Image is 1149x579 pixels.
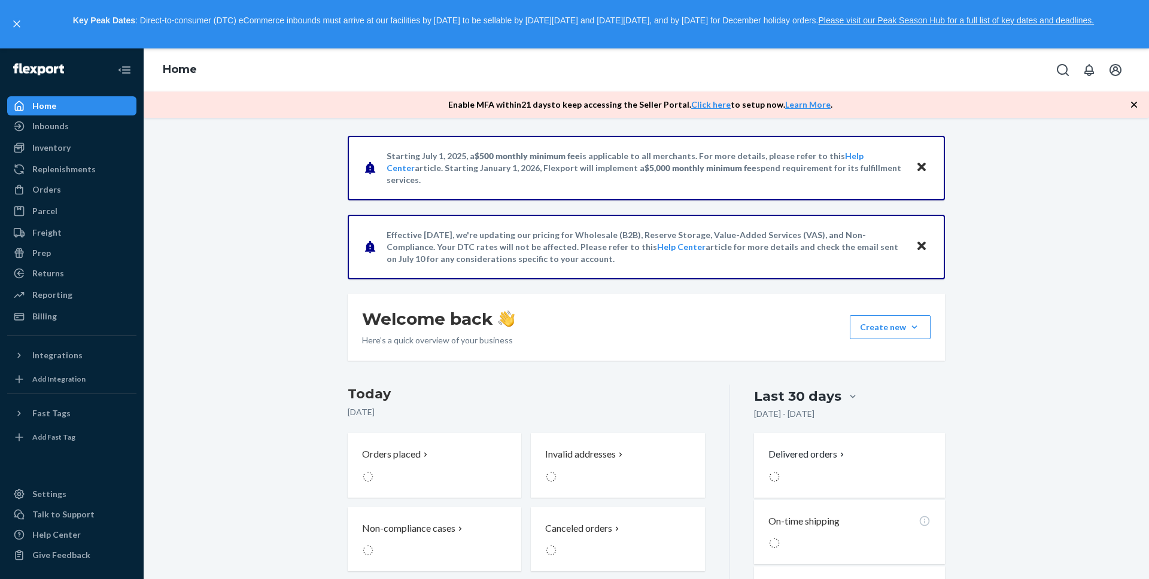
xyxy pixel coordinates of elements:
div: Give Feedback [32,549,90,561]
strong: Key Peak Dates [73,16,135,25]
button: Open notifications [1077,58,1101,82]
button: Close [914,238,929,255]
a: Add Integration [7,370,136,389]
ol: breadcrumbs [153,53,206,87]
p: Canceled orders [545,522,612,535]
button: Open account menu [1104,58,1127,82]
div: Last 30 days [754,387,841,406]
div: Add Fast Tag [32,432,75,442]
button: Talk to Support [7,505,136,524]
a: Click here [691,99,731,109]
a: Home [7,96,136,115]
a: Replenishments [7,160,136,179]
p: Orders placed [362,447,421,461]
a: Freight [7,223,136,242]
div: Inbounds [32,120,69,132]
a: Add Fast Tag [7,428,136,447]
h1: Welcome back [362,308,515,330]
div: Fast Tags [32,407,71,419]
div: Help Center [32,529,81,541]
div: Prep [32,247,51,259]
a: Billing [7,307,136,326]
button: close, [11,18,23,30]
p: Effective [DATE], we're updating our pricing for Wholesale (B2B), Reserve Storage, Value-Added Se... [387,229,904,265]
a: Returns [7,264,136,283]
button: Fast Tags [7,404,136,423]
div: Replenishments [32,163,96,175]
a: Home [163,63,197,76]
p: Starting July 1, 2025, a is applicable to all merchants. For more details, please refer to this a... [387,150,904,186]
div: Billing [32,310,57,322]
div: Talk to Support [32,508,95,520]
div: Home [32,100,56,112]
p: [DATE] [348,406,705,418]
span: $5,000 monthly minimum fee [645,163,756,173]
p: : Direct-to-consumer (DTC) eCommerce inbounds must arrive at our facilities by [DATE] to be sella... [29,11,1138,31]
button: Open Search Box [1051,58,1075,82]
a: Parcel [7,202,136,221]
a: Help Center [387,151,864,173]
a: Prep [7,243,136,263]
button: Delivered orders [768,447,847,461]
button: Invalid addresses [531,433,704,498]
div: Freight [32,227,62,239]
a: Learn More [785,99,831,109]
p: Invalid addresses [545,447,616,461]
p: Enable MFA within 21 days to keep accessing the Seller Portal. to setup now. . [448,99,832,111]
div: Reporting [32,289,72,301]
button: Non-compliance cases [348,507,521,572]
div: Returns [32,267,64,279]
a: Orders [7,180,136,199]
span: Support [25,8,68,19]
p: On-time shipping [768,514,840,528]
span: $500 monthly minimum fee [475,151,580,161]
img: Flexport logo [13,63,64,75]
a: Settings [7,484,136,504]
button: Create new [850,315,931,339]
p: Here’s a quick overview of your business [362,334,515,346]
div: Settings [32,488,66,500]
a: Inventory [7,138,136,157]
a: Help Center [7,525,136,544]
button: Close [914,159,929,176]
p: Non-compliance cases [362,522,455,535]
button: Orders placed [348,433,521,498]
img: hand-wave emoji [498,310,515,327]
button: Give Feedback [7,546,136,565]
div: Add Integration [32,374,86,384]
button: Integrations [7,346,136,365]
div: Orders [32,184,61,196]
button: Canceled orders [531,507,704,572]
p: [DATE] - [DATE] [754,408,814,420]
a: Reporting [7,285,136,304]
a: Inbounds [7,117,136,136]
div: Inventory [32,142,71,154]
a: Please visit our Peak Season Hub for a full list of key dates and deadlines. [818,16,1094,25]
div: Parcel [32,205,57,217]
button: Close Navigation [113,58,136,82]
div: Integrations [32,349,83,361]
a: Help Center [657,242,706,252]
h3: Today [348,385,705,404]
